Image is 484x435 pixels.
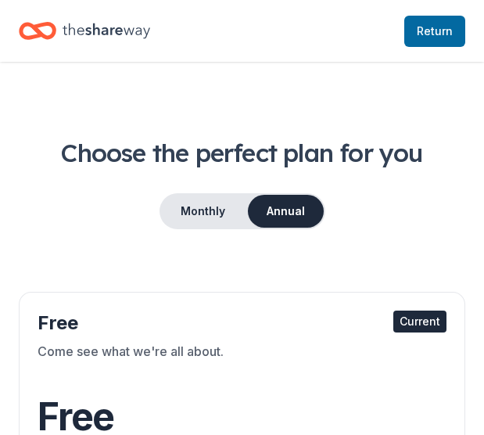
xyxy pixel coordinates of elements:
[417,22,453,41] span: Return
[19,13,150,49] a: Home
[393,311,446,333] div: Current
[248,195,324,228] button: Annual
[38,311,446,336] div: Free
[38,342,446,386] div: Come see what we're all about.
[161,195,245,228] button: Monthly
[19,137,465,168] h1: Choose the perfect plan for you
[404,16,465,47] a: Return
